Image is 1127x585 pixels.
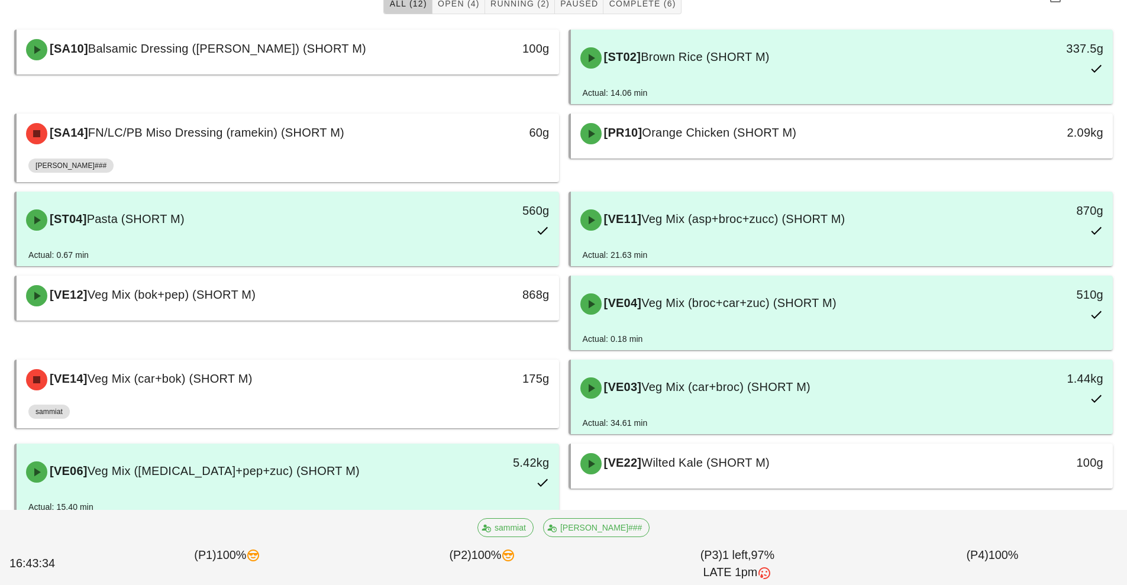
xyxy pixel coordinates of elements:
span: [SA14] [47,126,88,139]
div: 16:43:34 [7,552,100,575]
div: 510g [983,285,1103,304]
div: (P4) 100% [865,544,1120,584]
div: 175g [429,369,549,388]
span: [PERSON_NAME]### [551,519,642,536]
span: [VE11] [602,212,642,225]
span: Orange Chicken (SHORT M) [642,126,796,139]
div: (P3) 97% [610,544,865,584]
span: Veg Mix (asp+broc+zucc) (SHORT M) [641,212,845,225]
div: Actual: 21.63 min [583,248,648,261]
div: (P2) 100% [355,544,610,584]
span: [SA10] [47,42,88,55]
div: Actual: 15.40 min [28,500,93,513]
div: LATE 1pm [612,564,863,581]
span: [PERSON_NAME]### [35,159,106,173]
span: 1 left, [722,548,751,561]
div: 868g [429,285,549,304]
span: Pasta (SHORT M) [87,212,185,225]
span: [VE06] [47,464,88,477]
div: 2.09kg [983,123,1103,142]
span: [VE04] [602,296,642,309]
span: sammiat [35,405,63,419]
span: Veg Mix (car+broc) (SHORT M) [641,380,810,393]
span: [VE22] [602,456,642,469]
div: 337.5g [983,39,1103,58]
span: sammiat [485,519,526,536]
span: [VE12] [47,288,88,301]
span: Veg Mix (bok+pep) (SHORT M) [88,288,256,301]
div: 60g [429,123,549,142]
span: [PR10] [602,126,642,139]
span: [VE14] [47,372,88,385]
span: [VE03] [602,380,642,393]
span: FN/LC/PB Miso Dressing (ramekin) (SHORT M) [88,126,344,139]
div: 870g [983,201,1103,220]
span: Veg Mix (broc+car+zuc) (SHORT M) [641,296,837,309]
div: (P1) 100% [100,544,355,584]
div: Actual: 0.67 min [28,248,89,261]
div: 1.44kg [983,369,1103,388]
span: Veg Mix ([MEDICAL_DATA]+pep+zuc) (SHORT M) [88,464,360,477]
div: 100g [983,453,1103,472]
span: [ST04] [47,212,87,225]
span: Veg Mix (car+bok) (SHORT M) [88,372,253,385]
div: 100g [429,39,549,58]
span: Balsamic Dressing ([PERSON_NAME]) (SHORT M) [88,42,366,55]
span: Brown Rice (SHORT M) [641,50,770,63]
div: Actual: 0.18 min [583,332,643,345]
div: 560g [429,201,549,220]
div: Actual: 34.61 min [583,416,648,429]
div: Actual: 14.06 min [583,86,648,99]
span: Wilted Kale (SHORT M) [641,456,770,469]
div: 5.42kg [429,453,549,472]
span: [ST02] [602,50,641,63]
